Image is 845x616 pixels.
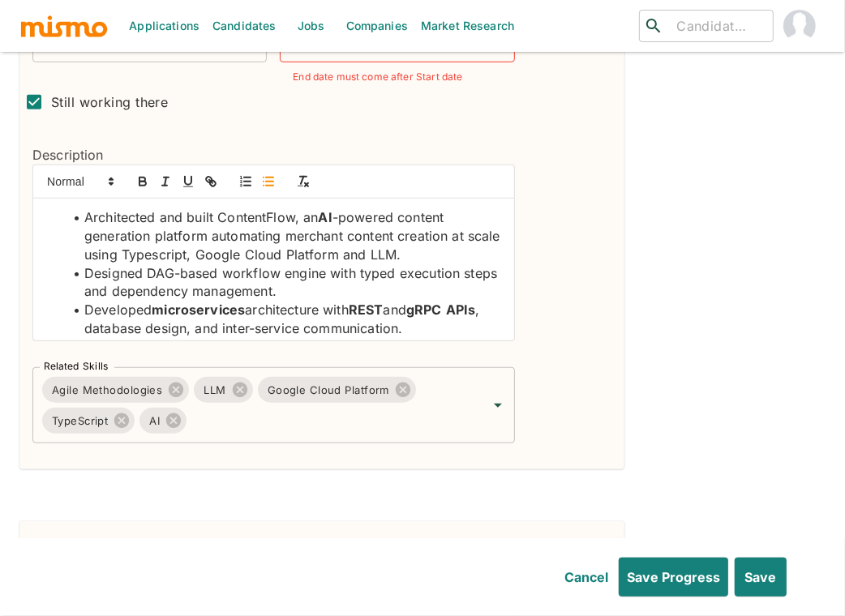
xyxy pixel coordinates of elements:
[139,408,187,434] div: AI
[42,408,135,434] div: TypeScript
[258,377,416,403] div: Google Cloud Platform
[65,208,502,263] li: Architected and built ContentFlow, an -powered content generation platform automating merchant co...
[204,338,230,354] strong: LLM
[19,14,109,38] img: logo
[735,558,787,597] button: Save
[42,377,189,403] div: Agile Methodologies
[406,302,442,318] strong: gRPC
[783,10,816,42] img: Carmen Vilachá
[65,264,502,301] li: Designed DAG-based workflow engine with typed execution steps and dependency management.
[65,337,502,392] li: Built multi-provider orchestration ( , , ) with prompt selection, retries, cost aggregation, and ...
[446,302,476,318] strong: APIs
[258,381,399,400] span: Google Cloud Platform
[65,301,502,337] li: Developed architecture with and , database design, and inter-service communication.
[487,394,509,417] button: Open
[42,381,172,400] span: Agile Methodologies
[349,302,384,318] strong: REST
[619,558,728,597] button: Save Progress
[280,69,514,85] p: End date must come after Start date
[139,412,169,430] span: AI
[32,145,515,165] h6: Description
[42,412,118,430] span: TypeScript
[194,381,235,400] span: LLM
[194,377,252,403] div: LLM
[152,302,245,318] strong: microservices
[322,338,367,354] strong: Gemini
[670,15,766,37] input: Candidate search
[319,209,332,225] strong: AI
[560,558,612,597] button: Cancel
[51,91,168,113] span: Still working there
[44,360,109,374] label: Related Skills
